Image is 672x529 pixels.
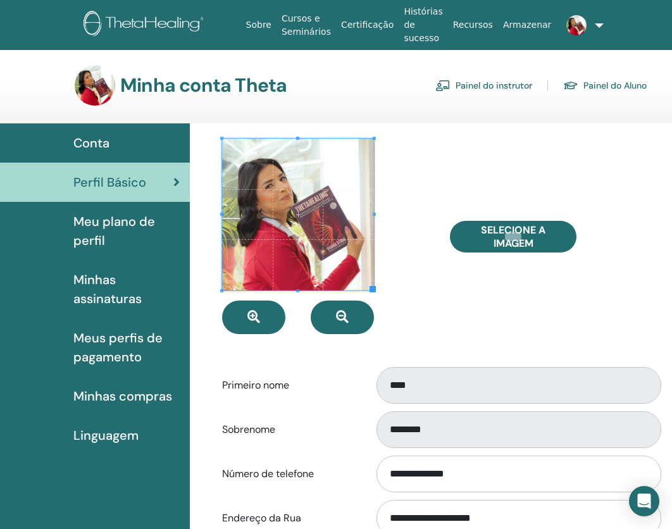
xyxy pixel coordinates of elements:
[498,13,556,37] a: Armazenar
[505,232,521,241] input: Selecione a imagem
[73,328,180,366] span: Meus perfis de pagamento
[213,373,364,397] label: Primeiro nome
[435,75,532,96] a: Painel do instrutor
[120,74,287,97] h3: Minha conta Theta
[73,426,139,445] span: Linguagem
[84,11,208,39] img: logo.png
[563,75,647,96] a: Painel do Aluno
[73,270,180,308] span: Minhas assinaturas
[629,486,659,516] div: Open Intercom Messenger
[566,15,587,35] img: default.jpg
[466,223,561,250] span: Selecione a imagem
[336,13,399,37] a: Certificação
[213,418,364,442] label: Sobrenome
[73,212,180,250] span: Meu plano de perfil
[277,7,336,44] a: Cursos e Seminários
[73,134,109,152] span: Conta
[241,13,277,37] a: Sobre
[73,387,172,406] span: Minhas compras
[213,462,364,486] label: Número de telefone
[435,80,451,91] img: chalkboard-teacher.svg
[448,13,498,37] a: Recursos
[563,80,578,91] img: graduation-cap.svg
[73,173,146,192] span: Perfil Básico
[75,65,115,106] img: default.jpg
